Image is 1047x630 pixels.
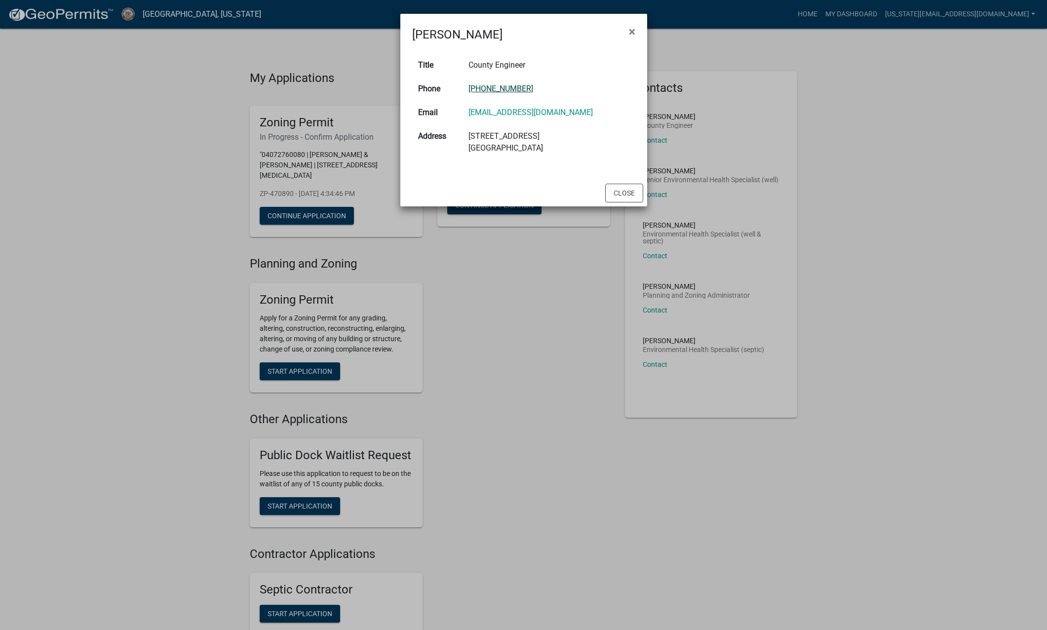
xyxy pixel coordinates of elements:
[463,124,635,160] td: [STREET_ADDRESS] [GEOGRAPHIC_DATA]
[463,53,635,77] td: County Engineer
[621,18,643,45] button: Close
[412,26,503,43] h4: [PERSON_NAME]
[412,77,463,101] th: Phone
[629,25,635,39] span: ×
[412,101,463,124] th: Email
[468,84,533,93] a: [PHONE_NUMBER]
[468,108,593,117] a: [EMAIL_ADDRESS][DOMAIN_NAME]
[412,124,463,160] th: Address
[412,53,463,77] th: Title
[605,184,643,202] button: Close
